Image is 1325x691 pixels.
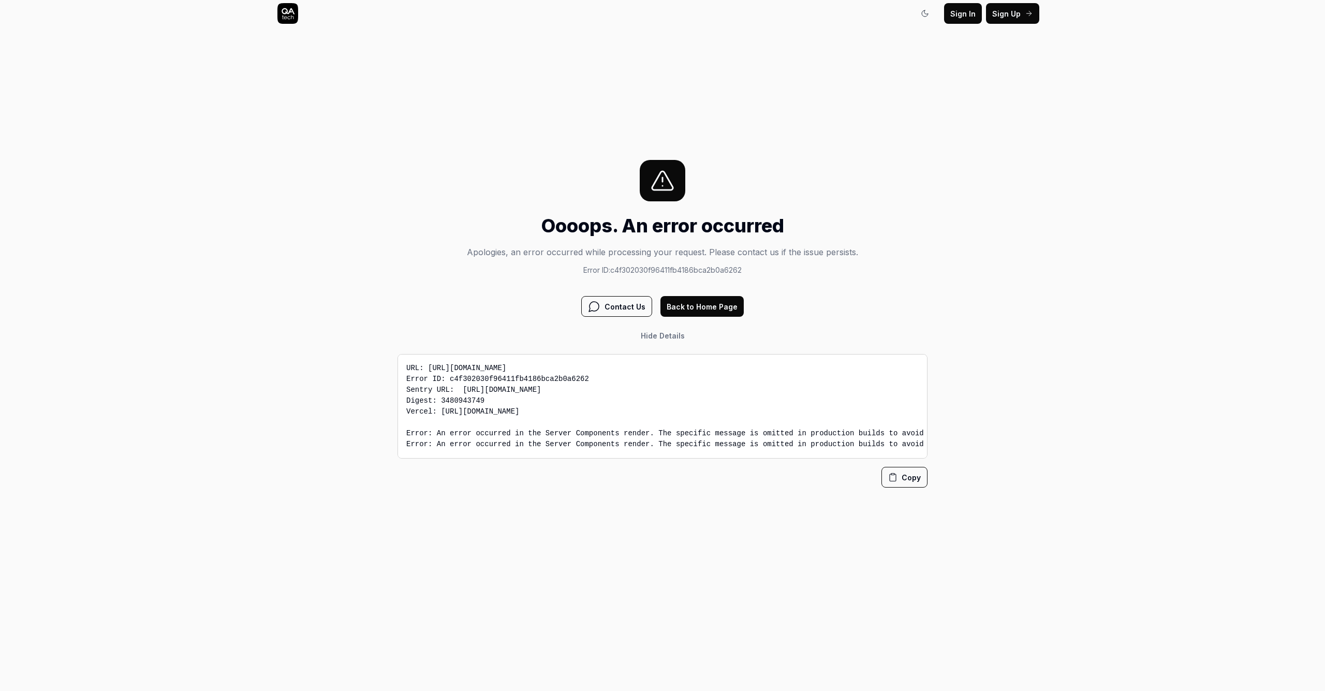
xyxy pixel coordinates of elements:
[641,331,657,340] span: Hide
[881,467,927,488] button: Copy
[397,212,927,240] h1: Oooops. An error occurred
[635,325,691,346] button: Hide Details
[992,8,1021,19] span: Sign Up
[397,246,927,258] p: Apologies, an error occurred while processing your request. Please contact us if the issue persists.
[659,331,685,340] span: Details
[581,296,652,317] button: Contact Us
[986,3,1039,24] button: Sign Up
[397,264,927,275] p: Error ID: c4f302030f96411fb4186bca2b0a6262
[944,3,982,24] button: Sign In
[950,8,976,19] span: Sign In
[660,296,744,317] button: Back to Home Page
[397,354,927,459] pre: URL: [URL][DOMAIN_NAME] Error ID: c4f302030f96411fb4186bca2b0a6262 Sentry URL: [URL][DOMAIN_NAME]...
